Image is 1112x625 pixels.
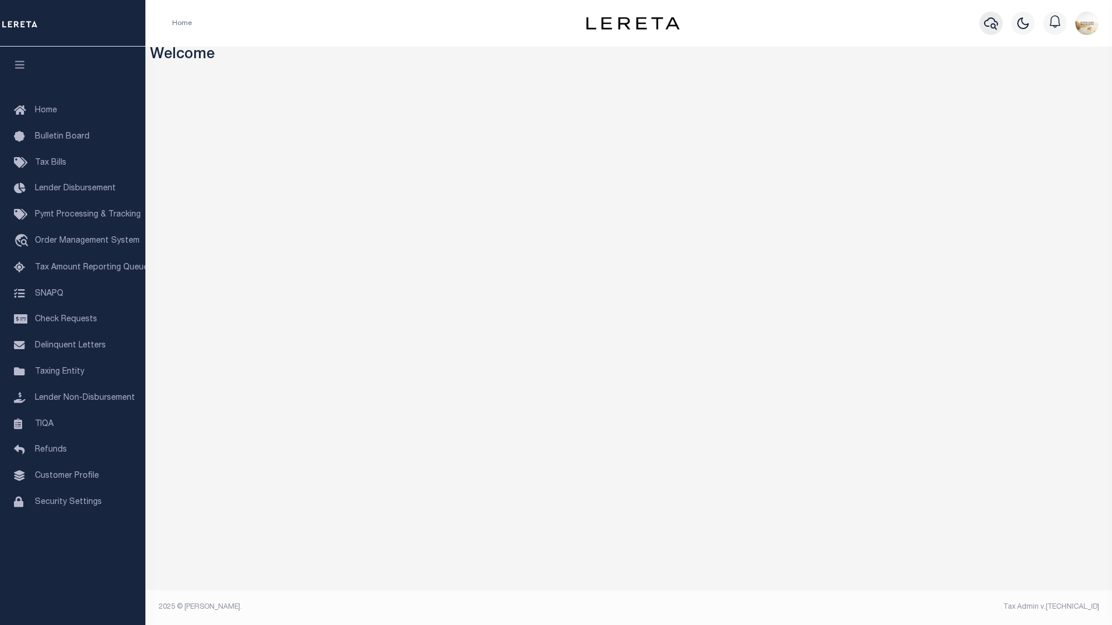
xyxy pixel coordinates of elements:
span: Taxing Entity [35,368,84,376]
i: travel_explore [14,234,33,249]
span: Bulletin Board [35,133,90,141]
li: Home [172,18,192,29]
span: Refunds [35,446,67,454]
span: Home [35,106,57,115]
span: Order Management System [35,237,140,245]
div: 2025 © [PERSON_NAME]. [150,602,629,612]
span: TIQA [35,420,54,428]
img: logo-dark.svg [586,17,679,30]
div: Tax Admin v.[TECHNICAL_ID] [637,602,1099,612]
span: Lender Disbursement [35,184,116,193]
span: Lender Non-Disbursement [35,394,135,402]
span: SNAPQ [35,289,63,297]
span: Pymt Processing & Tracking [35,211,141,219]
span: Tax Amount Reporting Queue [35,264,148,272]
span: Tax Bills [35,159,66,167]
h3: Welcome [150,47,1108,65]
span: Delinquent Letters [35,342,106,350]
span: Check Requests [35,315,97,324]
span: Security Settings [35,498,102,506]
span: Customer Profile [35,472,99,480]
